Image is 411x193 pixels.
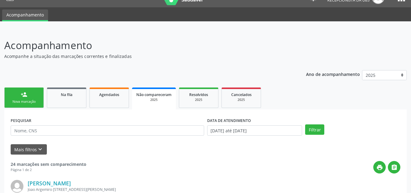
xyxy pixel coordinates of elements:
i: print [376,164,383,171]
button: print [373,161,386,173]
div: Nova marcação [9,99,39,104]
a: [PERSON_NAME] [28,180,71,187]
label: PESQUISAR [11,116,31,125]
span: Não compareceram [136,92,172,97]
input: Selecione um intervalo [207,125,302,136]
button:  [388,161,400,173]
div: 2025 [226,98,256,102]
a: Acompanhamento [2,9,48,21]
p: Acompanhamento [4,38,286,53]
input: Nome, CNS [11,125,204,136]
div: Joao Argemiro [STREET_ADDRESS][PERSON_NAME] [28,187,400,192]
i: keyboard_arrow_down [37,146,44,153]
div: 2025 [136,98,172,102]
span: Agendados [99,92,119,97]
div: 2025 [183,98,214,102]
span: Cancelados [231,92,252,97]
label: DATA DE ATENDIMENTO [207,116,251,125]
button: Filtrar [305,124,324,135]
p: Ano de acompanhamento [306,70,360,78]
strong: 24 marcações sem comparecimento [11,161,86,167]
span: Na fila [61,92,72,97]
i:  [391,164,398,171]
span: Resolvidos [189,92,208,97]
div: person_add [21,91,27,98]
img: img [11,180,23,193]
button: Mais filtroskeyboard_arrow_down [11,144,47,155]
div: Página 1 de 2 [11,167,86,173]
p: Acompanhe a situação das marcações correntes e finalizadas [4,53,286,59]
